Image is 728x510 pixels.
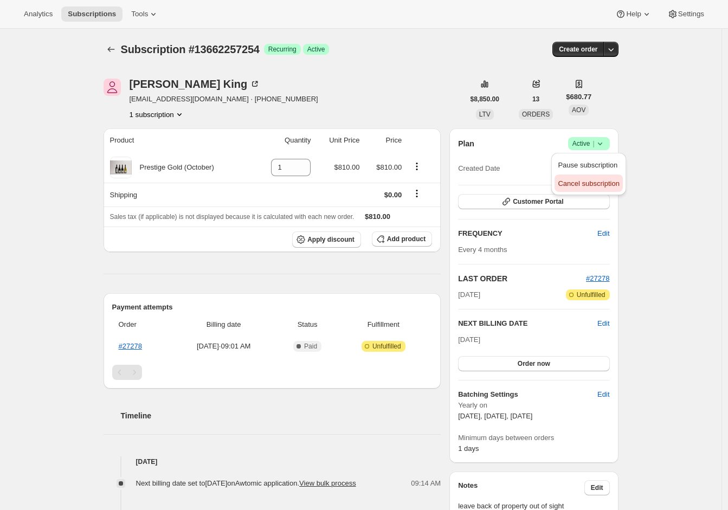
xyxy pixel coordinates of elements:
[334,163,360,171] span: $810.00
[104,456,441,467] h4: [DATE]
[513,197,563,206] span: Customer Portal
[572,138,605,149] span: Active
[104,79,121,96] span: Jodie King
[121,43,260,55] span: Subscription #13662257254
[104,42,119,57] button: Subscriptions
[522,111,550,118] span: ORDERS
[125,7,165,22] button: Tools
[341,319,426,330] span: Fulfillment
[678,10,704,18] span: Settings
[299,479,356,487] button: View bulk process
[408,188,426,199] button: Shipping actions
[376,163,402,171] span: $810.00
[458,194,609,209] button: Customer Portal
[566,92,591,102] span: $680.77
[17,7,59,22] button: Analytics
[591,483,603,492] span: Edit
[110,213,355,221] span: Sales tax (if applicable) is not displayed because it is calculated with each new order.
[131,10,148,18] span: Tools
[555,175,622,192] button: Cancel subscription
[471,95,499,104] span: $8,850.00
[387,235,426,243] span: Add product
[558,161,617,169] span: Pause subscription
[112,365,433,380] nav: Pagination
[559,45,597,54] span: Create order
[408,160,426,172] button: Product actions
[458,444,479,453] span: 1 days
[363,128,405,152] th: Price
[174,319,274,330] span: Billing date
[555,156,622,173] button: Pause subscription
[597,318,609,329] button: Edit
[292,231,361,248] button: Apply discount
[458,138,474,149] h2: Plan
[307,45,325,54] span: Active
[458,335,480,344] span: [DATE]
[661,7,711,22] button: Settings
[68,10,116,18] span: Subscriptions
[458,246,507,254] span: Every 4 months
[609,7,658,22] button: Help
[304,342,317,351] span: Paid
[458,400,609,411] span: Yearly on
[458,389,597,400] h6: Batching Settings
[112,313,171,337] th: Order
[254,128,314,152] th: Quantity
[458,228,597,239] h2: FREQUENCY
[458,289,480,300] span: [DATE]
[458,480,584,495] h3: Notes
[464,92,506,107] button: $8,850.00
[307,235,355,244] span: Apply discount
[458,412,532,420] span: [DATE], [DATE], [DATE]
[458,432,609,443] span: Minimum days between orders
[532,95,539,104] span: 13
[518,359,550,368] span: Order now
[61,7,123,22] button: Subscriptions
[24,10,53,18] span: Analytics
[558,179,619,188] span: Cancel subscription
[372,231,432,247] button: Add product
[586,273,609,284] button: #27278
[104,128,254,152] th: Product
[121,410,441,421] h2: Timeline
[479,111,491,118] span: LTV
[119,342,142,350] a: #27278
[572,106,585,114] span: AOV
[577,290,605,299] span: Unfulfilled
[592,139,594,148] span: |
[372,342,401,351] span: Unfulfilled
[526,92,546,107] button: 13
[597,389,609,400] span: Edit
[458,273,586,284] h2: LAST ORDER
[458,163,500,174] span: Created Date
[458,318,597,329] h2: NEXT BILLING DATE
[130,79,261,89] div: [PERSON_NAME] King
[268,45,297,54] span: Recurring
[626,10,641,18] span: Help
[132,162,214,173] div: Prestige Gold (October)
[314,128,363,152] th: Unit Price
[365,212,390,221] span: $810.00
[280,319,335,330] span: Status
[130,94,318,105] span: [EMAIL_ADDRESS][DOMAIN_NAME] · [PHONE_NUMBER]
[584,480,610,495] button: Edit
[552,42,604,57] button: Create order
[112,302,433,313] h2: Payment attempts
[104,183,254,206] th: Shipping
[591,225,616,242] button: Edit
[130,109,185,120] button: Product actions
[174,341,274,352] span: [DATE] · 09:01 AM
[586,274,609,282] a: #27278
[597,228,609,239] span: Edit
[458,356,609,371] button: Order now
[591,386,616,403] button: Edit
[411,478,441,489] span: 09:14 AM
[136,479,356,487] span: Next billing date set to [DATE] on Awtomic application .
[384,191,402,199] span: $0.00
